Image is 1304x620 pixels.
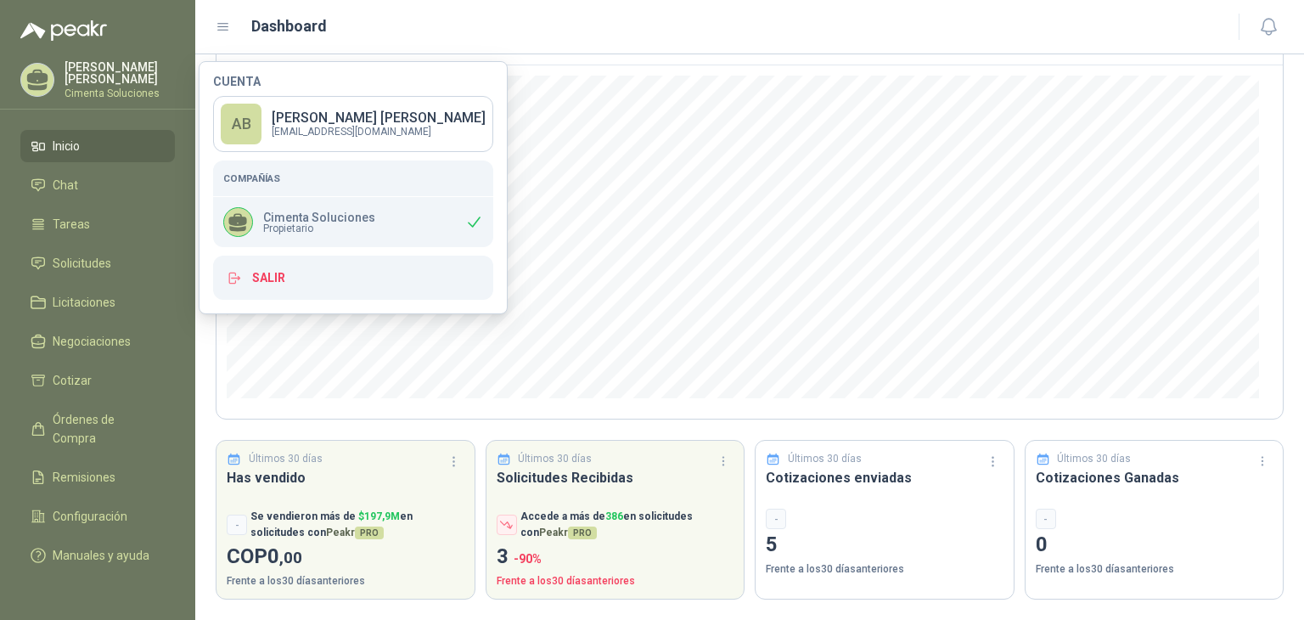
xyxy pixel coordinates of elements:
[53,410,159,448] span: Órdenes de Compra
[227,467,464,488] h3: Has vendido
[223,171,483,186] h5: Compañías
[53,332,131,351] span: Negociaciones
[213,256,493,300] button: Salir
[53,176,78,194] span: Chat
[65,88,175,99] p: Cimenta Soluciones
[520,509,734,541] p: Accede a más de en solicitudes con
[221,104,261,144] div: AB
[20,364,175,397] a: Cotizar
[1036,467,1273,488] h3: Cotizaciones Ganadas
[250,509,464,541] p: Se vendieron más de en solicitudes con
[53,546,149,565] span: Manuales y ayuda
[20,286,175,318] a: Licitaciones
[766,529,1003,561] p: 5
[263,211,375,223] p: Cimenta Soluciones
[518,451,592,467] p: Últimos 30 días
[53,293,115,312] span: Licitaciones
[272,111,486,125] p: [PERSON_NAME] [PERSON_NAME]
[227,573,464,589] p: Frente a los 30 días anteriores
[263,223,375,234] span: Propietario
[272,127,486,137] p: [EMAIL_ADDRESS][DOMAIN_NAME]
[20,247,175,279] a: Solicitudes
[766,561,1003,578] p: Frente a los 30 días anteriores
[1036,561,1273,578] p: Frente a los 30 días anteriores
[20,461,175,493] a: Remisiones
[20,20,107,41] img: Logo peakr
[20,130,175,162] a: Inicio
[539,527,597,538] span: Peakr
[65,61,175,85] p: [PERSON_NAME] [PERSON_NAME]
[227,515,247,535] div: -
[227,541,464,573] p: COP
[251,14,327,38] h1: Dashboard
[53,137,80,155] span: Inicio
[788,451,862,467] p: Últimos 30 días
[213,197,493,247] div: Cimenta SolucionesPropietario
[213,76,493,87] h4: Cuenta
[53,254,111,273] span: Solicitudes
[53,371,92,390] span: Cotizar
[766,509,786,529] div: -
[355,527,384,539] span: PRO
[279,548,302,567] span: ,00
[1057,451,1131,467] p: Últimos 30 días
[20,403,175,454] a: Órdenes de Compra
[20,325,175,358] a: Negociaciones
[497,541,734,573] p: 3
[20,169,175,201] a: Chat
[53,468,115,487] span: Remisiones
[249,451,323,467] p: Últimos 30 días
[20,500,175,533] a: Configuración
[20,208,175,240] a: Tareas
[267,544,302,568] span: 0
[213,96,493,152] a: AB[PERSON_NAME] [PERSON_NAME][EMAIL_ADDRESS][DOMAIN_NAME]
[497,573,734,589] p: Frente a los 30 días anteriores
[53,215,90,234] span: Tareas
[53,507,127,526] span: Configuración
[1036,529,1273,561] p: 0
[568,527,597,539] span: PRO
[1036,509,1056,529] div: -
[497,467,734,488] h3: Solicitudes Recibidas
[20,539,175,572] a: Manuales y ayuda
[326,527,384,538] span: Peakr
[766,467,1003,488] h3: Cotizaciones enviadas
[605,510,623,522] span: 386
[358,510,400,522] span: $ 197,9M
[514,552,542,566] span: -90 %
